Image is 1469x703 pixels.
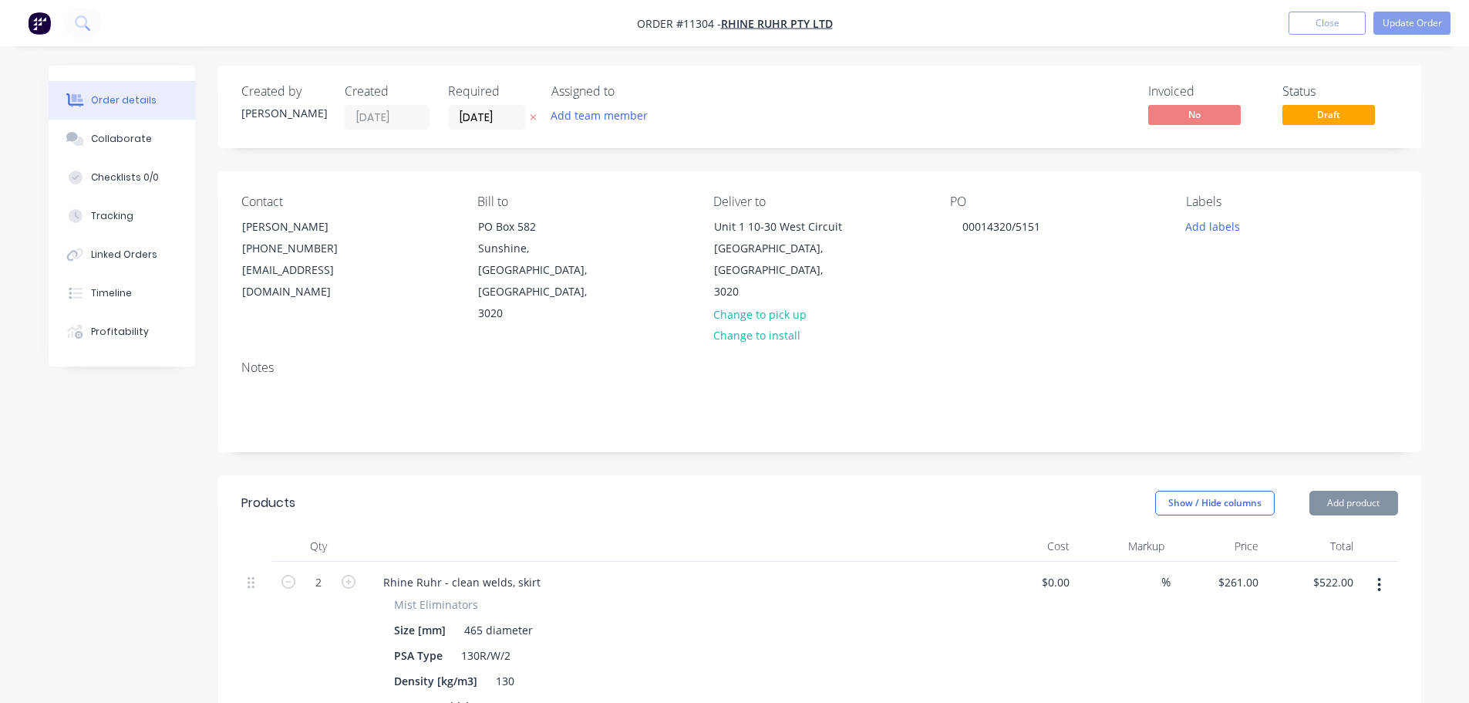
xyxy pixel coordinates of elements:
[705,303,814,324] button: Change to pick up
[49,313,195,351] button: Profitability
[241,360,1398,375] div: Notes
[242,216,370,238] div: [PERSON_NAME]
[551,84,706,99] div: Assigned to
[394,597,478,613] span: Mist Eliminators
[551,105,656,126] button: Add team member
[91,286,132,300] div: Timeline
[91,325,149,339] div: Profitability
[91,171,159,184] div: Checklists 0/0
[49,120,195,158] button: Collaborate
[448,84,533,99] div: Required
[721,16,833,31] a: Rhine Ruhr Pty Ltd
[1076,531,1171,562] div: Markup
[388,644,449,667] div: PSA Type
[713,194,925,209] div: Deliver to
[272,531,365,562] div: Qty
[242,259,370,302] div: [EMAIL_ADDRESS][DOMAIN_NAME]
[1289,12,1366,35] button: Close
[91,132,152,146] div: Collaborate
[950,194,1161,209] div: PO
[49,274,195,313] button: Timeline
[1161,573,1171,591] span: %
[242,238,370,259] div: [PHONE_NUMBER]
[1282,105,1375,124] span: Draft
[705,325,808,346] button: Change to install
[1309,491,1398,515] button: Add product
[388,619,452,641] div: Size [mm]
[49,197,195,235] button: Tracking
[91,248,157,262] div: Linked Orders
[1186,194,1397,209] div: Labels
[458,619,539,641] div: 465 diameter
[241,105,326,121] div: [PERSON_NAME]
[388,670,483,692] div: Density [kg/m3]
[371,571,553,593] div: Rhine Ruhr - clean welds, skirt
[241,84,326,99] div: Created by
[1282,84,1398,99] div: Status
[1373,12,1450,35] button: Update Order
[241,494,295,512] div: Products
[91,209,133,223] div: Tracking
[1148,84,1264,99] div: Invoiced
[701,215,855,303] div: Unit 1 10-30 West Circuit[GEOGRAPHIC_DATA], [GEOGRAPHIC_DATA], 3020
[241,194,453,209] div: Contact
[1265,531,1359,562] div: Total
[49,235,195,274] button: Linked Orders
[714,238,842,302] div: [GEOGRAPHIC_DATA], [GEOGRAPHIC_DATA], 3020
[1148,105,1241,124] span: No
[28,12,51,35] img: Factory
[455,644,517,667] div: 130R/W/2
[49,158,195,197] button: Checklists 0/0
[49,81,195,120] button: Order details
[1171,531,1265,562] div: Price
[714,216,842,238] div: Unit 1 10-30 West Circuit
[637,16,721,31] span: Order #11304 -
[490,670,521,692] div: 130
[1178,215,1248,236] button: Add labels
[345,84,430,99] div: Created
[542,105,655,126] button: Add team member
[91,93,157,107] div: Order details
[950,215,1053,238] div: 00014320/5151
[229,215,383,303] div: [PERSON_NAME][PHONE_NUMBER][EMAIL_ADDRESS][DOMAIN_NAME]
[1155,491,1275,515] button: Show / Hide columns
[982,531,1076,562] div: Cost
